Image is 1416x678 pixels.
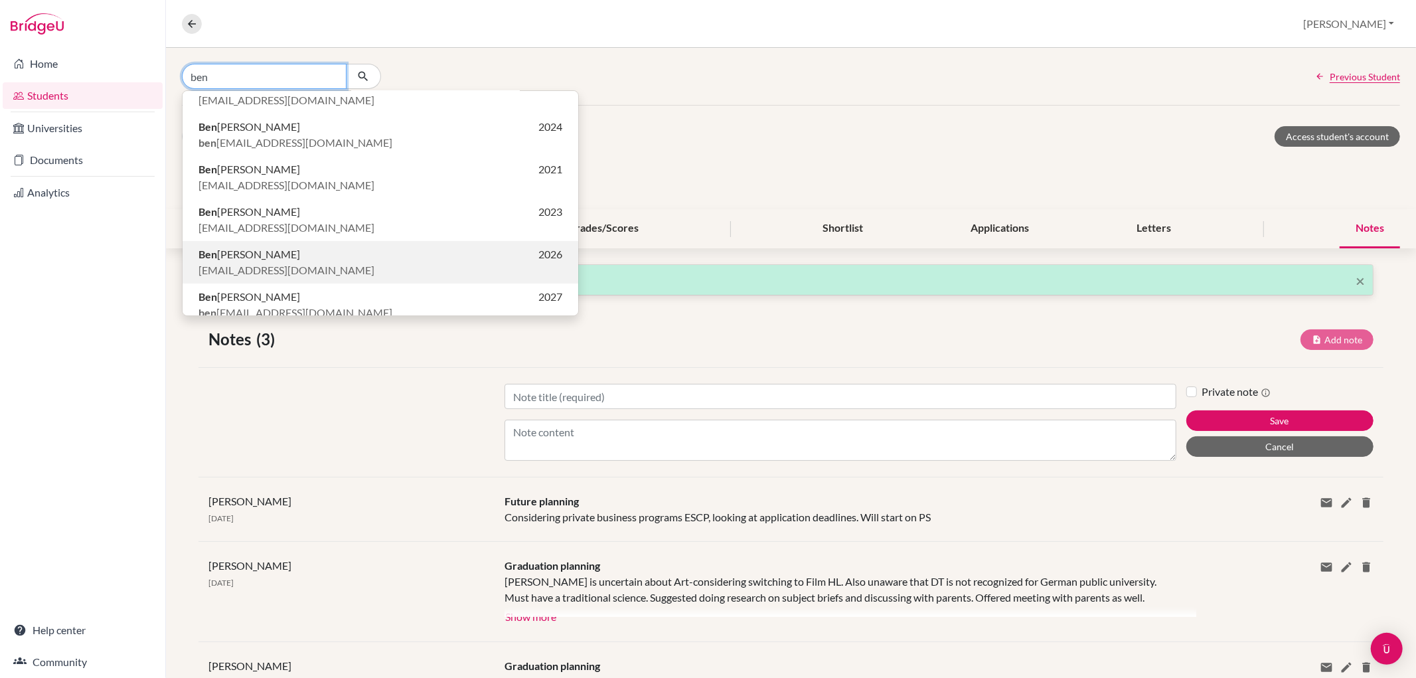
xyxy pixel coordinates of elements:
[3,82,163,109] a: Students
[198,248,217,260] b: Ben
[198,136,216,149] b: ben
[1121,209,1188,248] div: Letters
[1356,271,1365,290] span: ×
[208,327,256,351] span: Notes
[183,241,578,284] button: Ben[PERSON_NAME]2026[EMAIL_ADDRESS][DOMAIN_NAME]
[807,209,879,248] div: Shortlist
[505,559,600,572] span: Graduation planning
[1186,410,1374,431] button: Save
[505,495,579,507] span: Future planning
[1356,273,1365,289] button: Close
[538,204,562,220] span: 2023
[198,262,374,278] span: [EMAIL_ADDRESS][DOMAIN_NAME]
[198,289,300,305] span: [PERSON_NAME]
[3,50,163,77] a: Home
[1330,70,1400,84] span: Previous Student
[1300,329,1374,350] button: Add note
[198,205,217,218] b: Ben
[198,161,300,177] span: [PERSON_NAME]
[183,114,578,156] button: Ben[PERSON_NAME]2024ben[EMAIL_ADDRESS][DOMAIN_NAME]
[198,120,217,133] b: Ben
[222,273,1360,287] p: Note updated successfully
[505,574,1176,606] div: [PERSON_NAME] is uncertain about Art-considering switching to Film HL. Also unaware that DT is no...
[3,179,163,206] a: Analytics
[1371,633,1403,665] div: Open Intercom Messenger
[505,384,1176,409] input: Note title (required)
[198,177,374,193] span: [EMAIL_ADDRESS][DOMAIN_NAME]
[3,115,163,141] a: Universities
[538,161,562,177] span: 2021
[208,659,291,672] span: [PERSON_NAME]
[538,246,562,262] span: 2026
[208,559,291,572] span: [PERSON_NAME]
[208,495,291,507] span: [PERSON_NAME]
[208,578,234,588] span: [DATE]
[1202,384,1271,400] label: Private note
[495,493,1186,525] div: Considering private business programs ESCP, looking at application deadlines. Will start on PS
[955,209,1045,248] div: Applications
[198,135,392,151] span: [EMAIL_ADDRESS][DOMAIN_NAME]
[198,305,392,321] span: [EMAIL_ADDRESS][DOMAIN_NAME]
[183,284,578,326] button: Ben[PERSON_NAME]2027ben[EMAIL_ADDRESS][DOMAIN_NAME]
[1275,126,1400,147] a: Access student's account
[1297,11,1400,37] button: [PERSON_NAME]
[3,147,163,173] a: Documents
[198,246,300,262] span: [PERSON_NAME]
[11,13,64,35] img: Bridge-U
[538,119,562,135] span: 2024
[1186,436,1374,457] button: Cancel
[183,71,578,114] button: Benvan Arkel2025[EMAIL_ADDRESS][DOMAIN_NAME]
[208,513,234,523] span: [DATE]
[198,290,217,303] b: Ben
[1315,70,1400,84] a: Previous Student
[198,92,374,108] span: [EMAIL_ADDRESS][DOMAIN_NAME]
[538,289,562,305] span: 2027
[183,199,578,241] button: Ben[PERSON_NAME]2023[EMAIL_ADDRESS][DOMAIN_NAME]
[3,649,163,675] a: Community
[256,327,280,351] span: (3)
[182,64,347,89] input: Find student by name...
[198,163,217,175] b: Ben
[198,204,300,220] span: [PERSON_NAME]
[1340,209,1400,248] div: Notes
[198,220,374,236] span: [EMAIL_ADDRESS][DOMAIN_NAME]
[3,617,163,643] a: Help center
[198,119,300,135] span: [PERSON_NAME]
[552,209,655,248] div: Grades/Scores
[505,659,600,672] span: Graduation planning
[198,306,216,319] b: ben
[183,156,578,199] button: Ben[PERSON_NAME]2021[EMAIL_ADDRESS][DOMAIN_NAME]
